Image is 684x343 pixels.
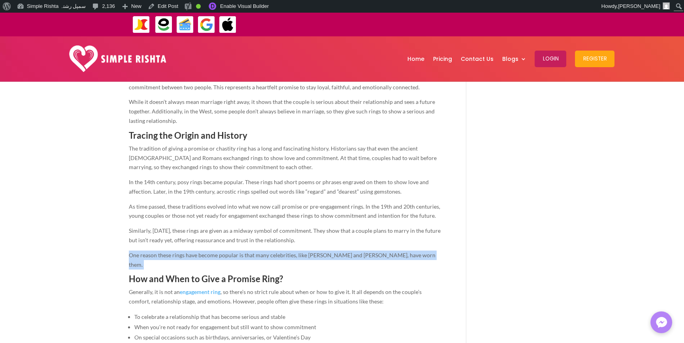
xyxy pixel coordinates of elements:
[129,227,441,243] span: Similarly, [DATE], these rings are given as a midway symbol of commitment. They show that a coupl...
[13,13,19,19] img: logo_orange.svg
[21,21,87,27] div: Domain: [DOMAIN_NAME]
[129,145,437,171] span: The tradition of giving a promise or chastity ring has a long and fascinating history. Historians...
[129,98,435,124] span: While it doesn’t always mean marriage right away, it shows that the couple is serious about their...
[176,16,194,34] img: Credit Cards
[433,38,452,79] a: Pricing
[618,3,660,9] span: [PERSON_NAME]
[502,38,526,79] a: Blogs
[219,16,237,34] img: ApplePay-icon
[575,51,614,67] button: Register
[132,16,150,34] img: JazzCash-icon
[535,51,566,67] button: Login
[129,288,422,305] span: , so there’s no strict rule about when or how to give it. It all depends on the couple’s comfort,...
[13,21,19,27] img: website_grey.svg
[79,46,85,52] img: tab_keywords_by_traffic_grey.svg
[22,13,39,19] div: v 4.0.25
[134,324,316,330] span: When you’re not ready for engagement but still want to show commitment
[134,313,285,320] span: To celebrate a relationship that has become serious and stable
[407,38,424,79] a: Home
[196,4,201,9] div: Good
[129,130,247,141] span: Tracing the Origin and History
[129,288,180,295] span: Generally, it is not an
[21,46,28,52] img: tab_domain_overview_orange.svg
[87,47,133,52] div: Keywords by Traffic
[155,16,173,34] img: EasyPaisa-icon
[460,38,493,79] a: Contact Us
[575,38,614,79] a: Register
[129,252,435,268] span: One reason these rings have become popular is that many celebrities, like [PERSON_NAME] and [PERS...
[129,74,430,90] span: It is also known as a pre-engagement ring. When we explore the promise ring meaning, we find that...
[30,47,71,52] div: Domain Overview
[654,315,669,330] img: Messenger
[129,179,429,195] span: In the 14th century, posy rings became popular. These rings had short poems or phrases engraved o...
[129,203,440,219] span: As time passed, these traditions evolved into what we now call promise or pre-engagement rings. I...
[535,38,566,79] a: Login
[134,334,311,341] span: On special occasions such as birthdays, anniversaries, or Valentine’s Day
[180,288,220,295] a: engagement ring
[129,273,283,284] span: How and When to Give a Promise Ring?
[198,16,215,34] img: GooglePay-icon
